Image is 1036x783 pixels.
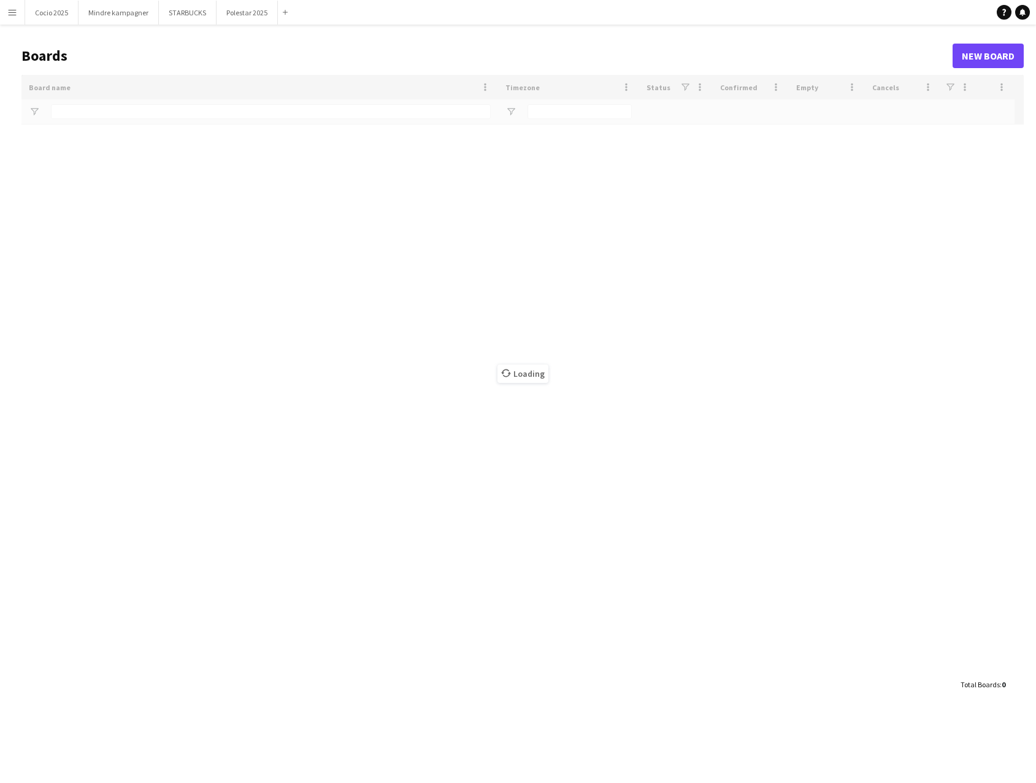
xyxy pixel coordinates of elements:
[961,673,1005,696] div: :
[1002,680,1005,689] span: 0
[79,1,159,25] button: Mindre kampagner
[953,44,1024,68] a: New Board
[961,680,1000,689] span: Total Boards
[21,47,953,65] h1: Boards
[217,1,278,25] button: Polestar 2025
[25,1,79,25] button: Cocio 2025
[159,1,217,25] button: STARBUCKS
[497,364,548,383] span: Loading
